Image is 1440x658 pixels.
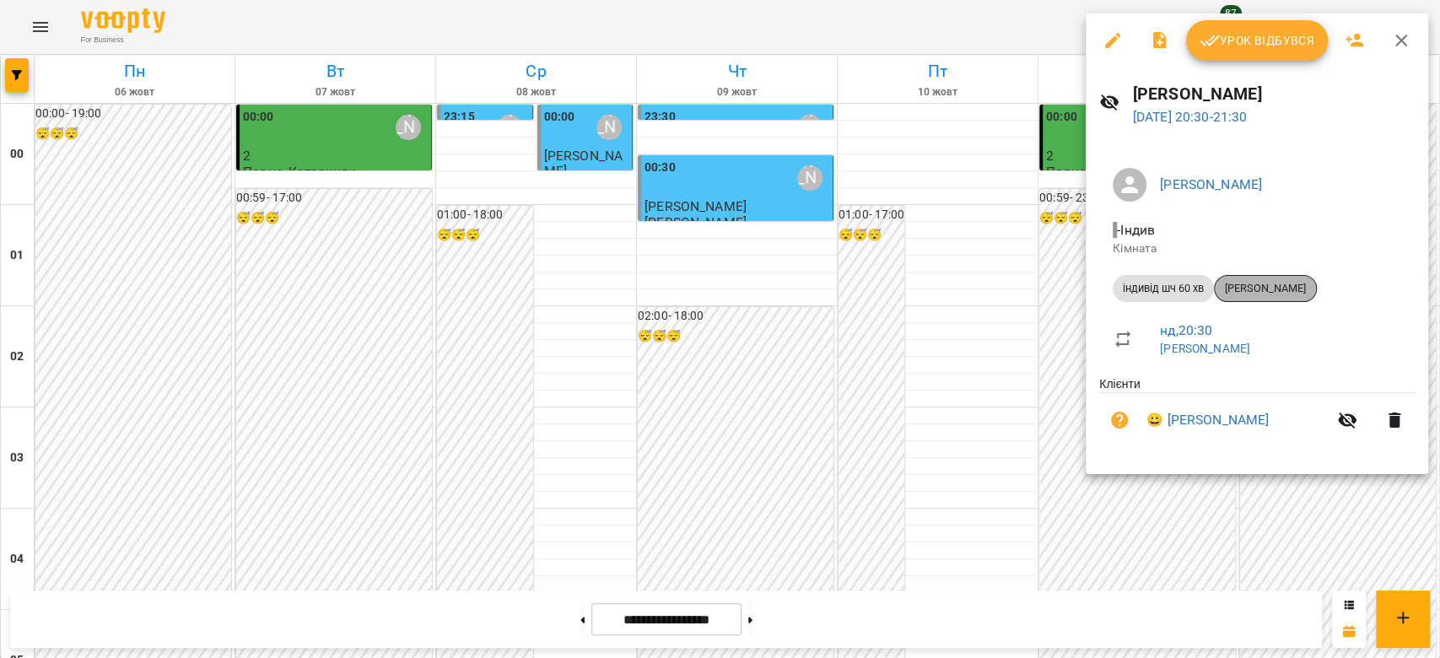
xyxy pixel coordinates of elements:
h6: [PERSON_NAME] [1133,81,1415,107]
a: 😀 [PERSON_NAME] [1146,410,1269,430]
div: [PERSON_NAME] [1214,275,1317,302]
a: [DATE] 20:30-21:30 [1133,109,1248,125]
p: Кімната [1113,240,1401,257]
span: [PERSON_NAME] [1215,281,1316,296]
button: Візит ще не сплачено. Додати оплату? [1099,400,1140,440]
span: Урок відбувся [1200,30,1314,51]
a: [PERSON_NAME] [1160,342,1250,355]
a: [PERSON_NAME] [1160,176,1262,192]
button: Урок відбувся [1186,20,1328,61]
a: нд , 20:30 [1160,322,1212,338]
span: - Індив [1113,222,1158,238]
ul: Клієнти [1099,375,1415,454]
span: індивід шч 60 хв [1113,281,1214,296]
